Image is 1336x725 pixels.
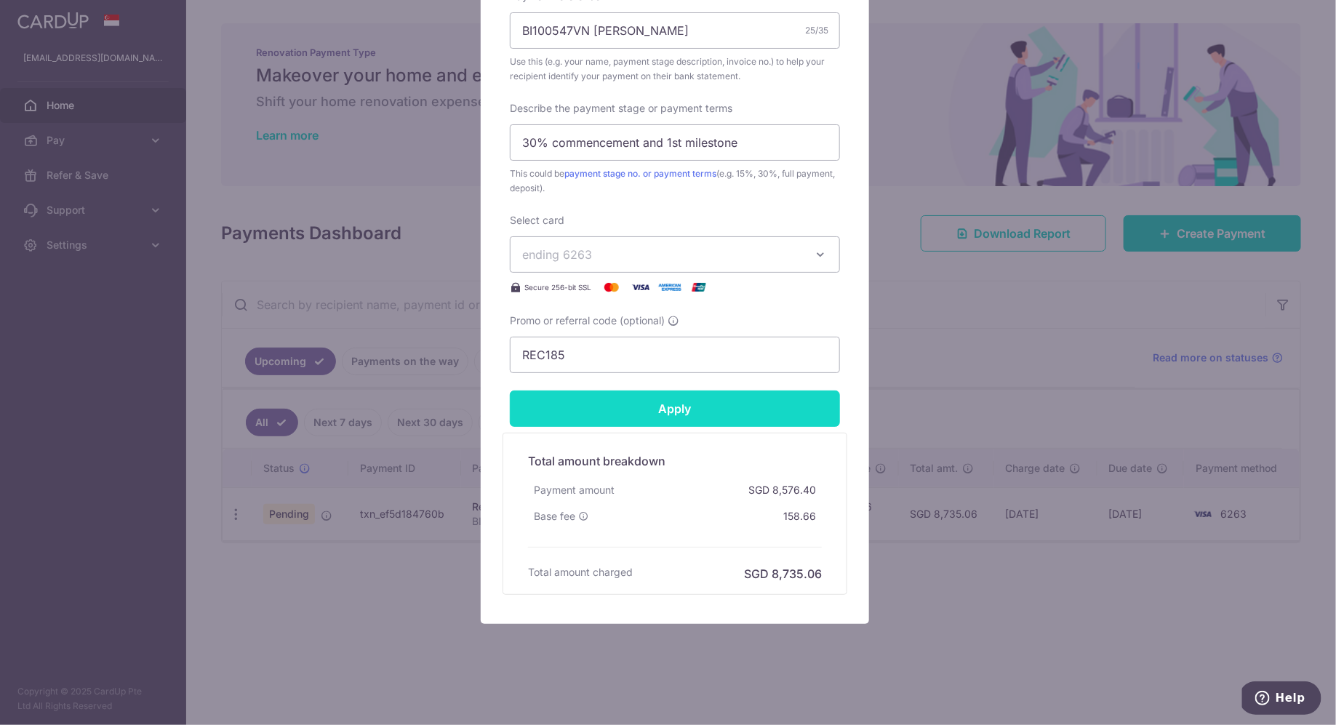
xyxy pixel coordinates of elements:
[510,55,840,84] span: Use this (e.g. your name, payment stage description, invoice no.) to help your recipient identify...
[510,213,564,228] label: Select card
[777,503,822,529] div: 158.66
[510,390,840,427] input: Apply
[597,279,626,296] img: Mastercard
[1242,681,1321,718] iframe: Opens a widget where you can find more information
[510,167,840,196] span: This could be (e.g. 15%, 30%, full payment, deposit).
[626,279,655,296] img: Visa
[510,313,665,328] span: Promo or referral code (optional)
[528,565,633,580] h6: Total amount charged
[510,236,840,273] button: ending 6263
[564,168,716,179] a: payment stage no. or payment terms
[524,281,591,293] span: Secure 256-bit SSL
[534,509,575,524] span: Base fee
[510,101,732,116] label: Describe the payment stage or payment terms
[522,247,592,262] span: ending 6263
[528,452,822,470] h5: Total amount breakdown
[805,23,828,38] div: 25/35
[684,279,713,296] img: UnionPay
[743,477,822,503] div: SGD 8,576.40
[528,477,620,503] div: Payment amount
[655,279,684,296] img: American Express
[744,565,822,582] h6: SGD 8,735.06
